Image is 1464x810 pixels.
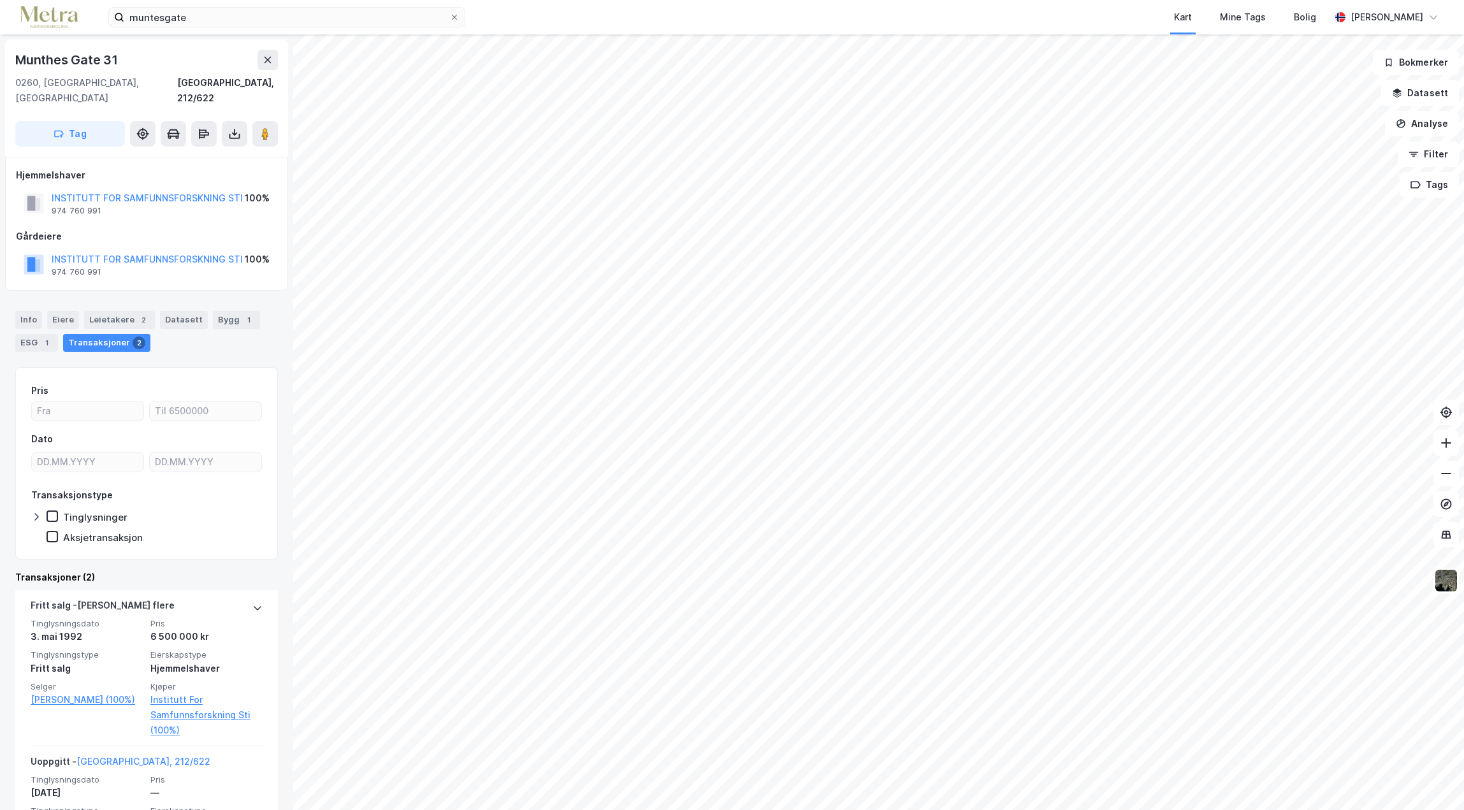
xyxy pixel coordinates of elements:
[245,252,270,267] div: 100%
[15,570,278,585] div: Transaksjoner (2)
[32,401,143,421] input: Fra
[31,629,143,644] div: 3. mai 1992
[31,681,143,692] span: Selger
[1351,10,1423,25] div: [PERSON_NAME]
[31,774,143,785] span: Tinglysningsdato
[63,334,150,352] div: Transaksjoner
[84,311,155,329] div: Leietakere
[63,532,143,544] div: Aksjetransaksjon
[133,336,145,349] div: 2
[52,267,101,277] div: 974 760 991
[15,50,120,70] div: Munthes Gate 31
[32,452,143,472] input: DD.MM.YYYY
[137,314,150,326] div: 2
[150,618,263,629] span: Pris
[15,334,58,352] div: ESG
[15,311,42,329] div: Info
[16,229,277,244] div: Gårdeiere
[31,598,175,618] div: Fritt salg - [PERSON_NAME] flere
[150,401,261,421] input: Til 6500000
[1373,50,1459,75] button: Bokmerker
[20,6,78,29] img: metra-logo.256734c3b2bbffee19d4.png
[1400,749,1464,810] iframe: Chat Widget
[150,661,263,676] div: Hjemmelshaver
[31,661,143,676] div: Fritt salg
[1400,749,1464,810] div: Kontrollprogram for chat
[31,692,143,707] a: [PERSON_NAME] (100%)
[1434,568,1458,593] img: 9k=
[47,311,79,329] div: Eiere
[150,649,263,660] span: Eierskapstype
[242,314,255,326] div: 1
[15,121,125,147] button: Tag
[160,311,208,329] div: Datasett
[52,206,101,216] div: 974 760 991
[124,8,449,27] input: Søk på adresse, matrikkel, gårdeiere, leietakere eller personer
[150,681,263,692] span: Kjøper
[31,383,48,398] div: Pris
[31,785,143,800] div: [DATE]
[150,629,263,644] div: 6 500 000 kr
[40,336,53,349] div: 1
[76,756,210,767] a: [GEOGRAPHIC_DATA], 212/622
[31,618,143,629] span: Tinglysningsdato
[1381,80,1459,106] button: Datasett
[150,692,263,738] a: Institutt For Samfunnsforskning Sti (100%)
[213,311,260,329] div: Bygg
[150,785,263,800] div: —
[150,452,261,472] input: DD.MM.YYYY
[31,649,143,660] span: Tinglysningstype
[1220,10,1266,25] div: Mine Tags
[1385,111,1459,136] button: Analyse
[1398,141,1459,167] button: Filter
[1294,10,1316,25] div: Bolig
[1400,172,1459,198] button: Tags
[63,511,127,523] div: Tinglysninger
[1174,10,1192,25] div: Kart
[31,754,210,774] div: Uoppgitt -
[15,75,177,106] div: 0260, [GEOGRAPHIC_DATA], [GEOGRAPHIC_DATA]
[16,168,277,183] div: Hjemmelshaver
[177,75,278,106] div: [GEOGRAPHIC_DATA], 212/622
[31,431,53,447] div: Dato
[150,774,263,785] span: Pris
[245,191,270,206] div: 100%
[31,488,113,503] div: Transaksjonstype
